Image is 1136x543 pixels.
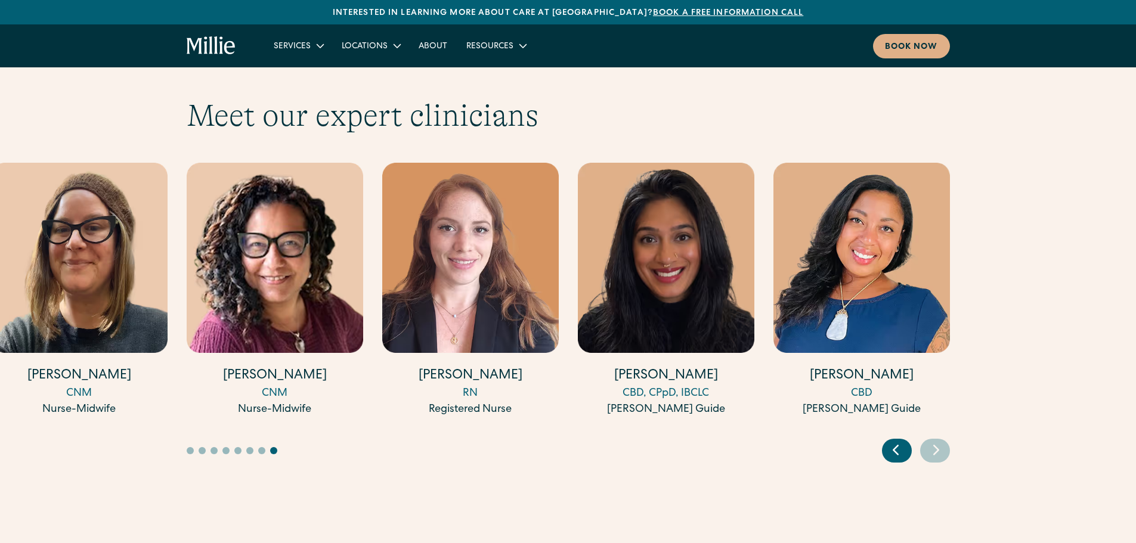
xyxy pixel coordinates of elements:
[258,447,265,454] button: Go to slide 7
[457,36,535,55] div: Resources
[270,447,277,454] button: Go to slide 8
[187,97,950,134] h2: Meet our expert clinicians
[409,36,457,55] a: About
[187,367,363,386] h4: [PERSON_NAME]
[773,402,950,418] div: [PERSON_NAME] Guide
[773,163,950,418] a: [PERSON_NAME]CBD[PERSON_NAME] Guide
[382,163,559,420] div: 15 / 17
[187,386,363,402] div: CNM
[222,447,230,454] button: Go to slide 4
[246,447,253,454] button: Go to slide 6
[187,447,194,454] button: Go to slide 1
[578,402,754,418] div: [PERSON_NAME] Guide
[773,367,950,386] h4: [PERSON_NAME]
[274,41,311,53] div: Services
[264,36,332,55] div: Services
[653,9,803,17] a: Book a free information call
[199,447,206,454] button: Go to slide 2
[885,41,938,54] div: Book now
[332,36,409,55] div: Locations
[578,367,754,386] h4: [PERSON_NAME]
[382,386,559,402] div: RN
[920,439,950,463] div: Next slide
[211,447,218,454] button: Go to slide 3
[187,163,363,420] div: 14 / 17
[578,163,754,420] div: 16 / 17
[382,367,559,386] h4: [PERSON_NAME]
[578,386,754,402] div: CBD, CPpD, IBCLC
[342,41,388,53] div: Locations
[187,402,363,418] div: Nurse-Midwife
[382,163,559,418] a: [PERSON_NAME]RNRegistered Nurse
[466,41,513,53] div: Resources
[773,163,950,420] div: 17 / 17
[382,402,559,418] div: Registered Nurse
[187,163,363,418] a: [PERSON_NAME]CNMNurse-Midwife
[578,163,754,418] a: [PERSON_NAME]CBD, CPpD, IBCLC[PERSON_NAME] Guide
[773,386,950,402] div: CBD
[873,34,950,58] a: Book now
[882,439,912,463] div: Previous slide
[187,36,236,55] a: home
[234,447,242,454] button: Go to slide 5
